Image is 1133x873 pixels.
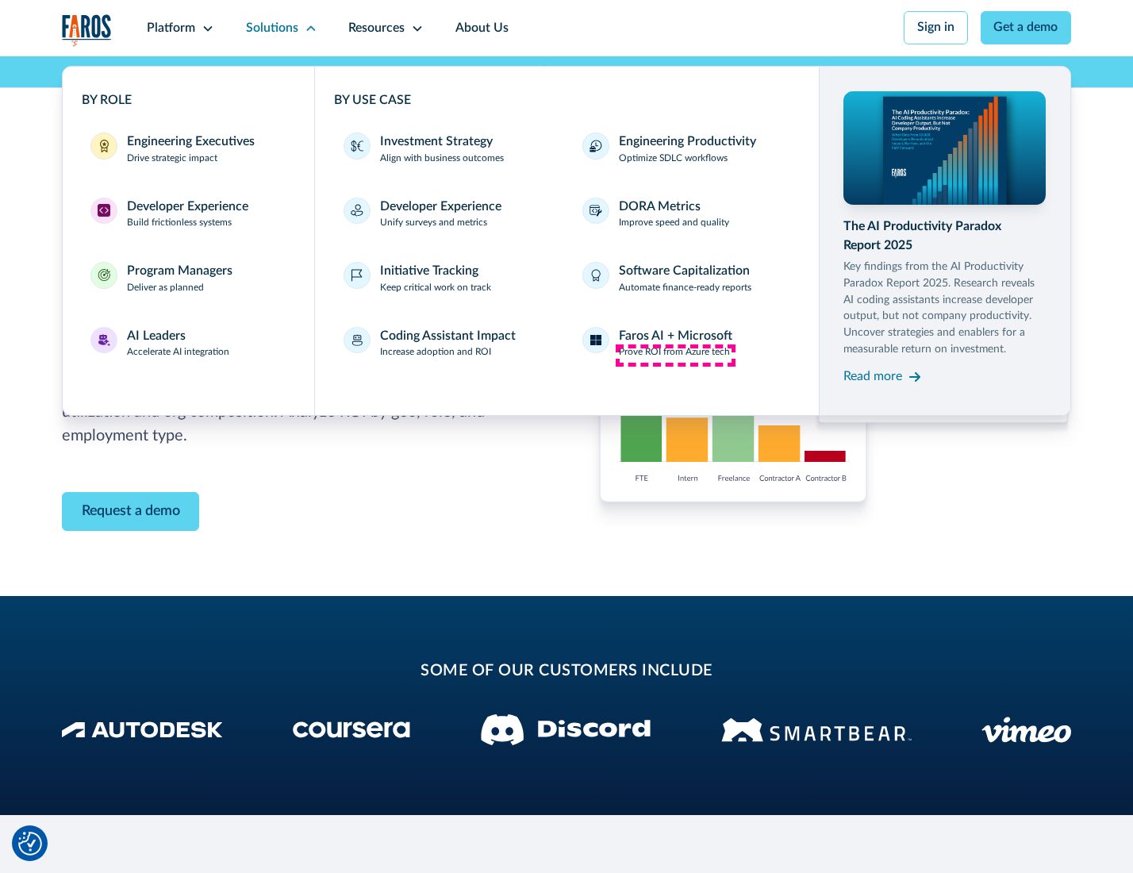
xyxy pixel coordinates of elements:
[334,123,560,175] a: Investment StrategyAlign with business outcomes
[619,345,730,360] p: Prove ROI from Azure tech
[82,91,296,110] div: BY ROLE
[62,14,113,47] img: Logo of the analytics and reporting company Faros.
[18,832,42,856] img: Revisit consent button
[843,217,1045,256] div: The AI Productivity Paradox Report 2025
[380,281,491,295] p: Keep critical work on track
[619,198,701,217] div: DORA Metrics
[843,91,1045,389] a: The AI Productivity Paradox Report 2025Key findings from the AI Productivity Paradox Report 2025....
[62,492,200,531] a: Contact Modal
[619,262,750,281] div: Software Capitalization
[619,281,751,295] p: Automate finance-ready reports
[380,327,516,346] div: Coding Assistant Impact
[127,327,186,346] div: AI Leaders
[619,216,729,230] p: Improve speed and quality
[334,91,800,110] div: BY USE CASE
[619,327,732,346] div: Faros AI + Microsoft
[147,19,195,38] div: Platform
[573,188,799,240] a: DORA MetricsImprove speed and quality
[127,281,204,295] p: Deliver as planned
[334,188,560,240] a: Developer ExperienceUnify surveys and metrics
[904,11,968,44] a: Sign in
[188,660,945,683] h2: some of our customers include
[127,216,232,230] p: Build frictionless systems
[348,19,405,38] div: Resources
[127,345,229,360] p: Accelerate AI integration
[573,252,799,305] a: Software CapitalizationAutomate finance-ready reports
[82,252,296,305] a: Program ManagersProgram ManagersDeliver as planned
[573,123,799,175] a: Engineering ProductivityOptimize SDLC workflows
[98,334,110,347] img: AI Leaders
[246,19,298,38] div: Solutions
[62,56,1072,416] nav: Solutions
[481,714,651,745] img: Discord logo
[380,198,501,217] div: Developer Experience
[18,832,42,856] button: Cookie Settings
[62,721,223,738] img: Autodesk Logo
[334,252,560,305] a: Initiative TrackingKeep critical work on track
[82,317,296,370] a: AI LeadersAI LeadersAccelerate AI integration
[82,123,296,175] a: Engineering ExecutivesEngineering ExecutivesDrive strategic impact
[380,152,504,166] p: Align with business outcomes
[127,133,255,152] div: Engineering Executives
[62,14,113,47] a: home
[573,317,799,370] a: Faros AI + MicrosoftProve ROI from Azure tech
[619,152,728,166] p: Optimize SDLC workflows
[98,269,110,282] img: Program Managers
[334,317,560,370] a: Coding Assistant ImpactIncrease adoption and ROI
[380,262,478,281] div: Initiative Tracking
[721,715,912,744] img: Smartbear Logo
[293,721,410,738] img: Coursera Logo
[380,216,487,230] p: Unify surveys and metrics
[82,188,296,240] a: Developer ExperienceDeveloper ExperienceBuild frictionless systems
[380,345,491,360] p: Increase adoption and ROI
[127,198,248,217] div: Developer Experience
[843,367,902,387] div: Read more
[981,11,1072,44] a: Get a demo
[380,133,493,152] div: Investment Strategy
[843,259,1045,358] p: Key findings from the AI Productivity Paradox Report 2025. Research reveals AI coding assistants ...
[98,204,110,217] img: Developer Experience
[98,140,110,152] img: Engineering Executives
[981,717,1071,743] img: Vimeo logo
[619,133,756,152] div: Engineering Productivity
[127,152,217,166] p: Drive strategic impact
[127,262,232,281] div: Program Managers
